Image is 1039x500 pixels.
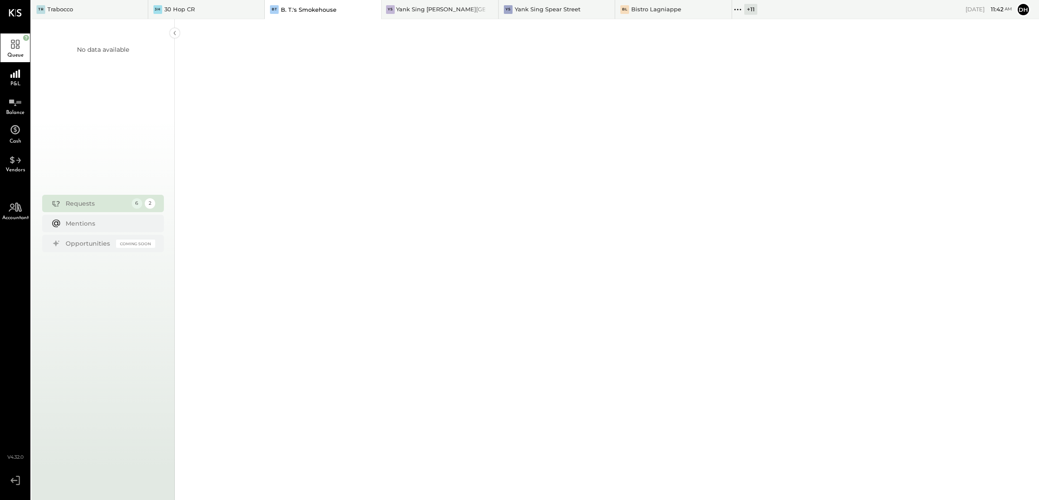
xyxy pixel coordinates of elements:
div: YS [386,5,395,14]
div: No data available [77,45,129,54]
a: Vendors [0,148,30,177]
div: Opportunities [66,239,112,248]
div: [DATE] [966,5,1012,13]
div: Requests [66,199,127,208]
div: Coming Soon [116,240,155,248]
div: + 11 [744,4,757,15]
div: 3H [153,5,162,14]
div: 6 [132,198,142,209]
div: Bistro Lagniappe [631,5,681,13]
div: B. T.'s Smokehouse [281,6,336,14]
span: Balance [6,110,24,115]
span: Vendors [6,167,25,173]
span: Queue [7,53,23,58]
a: Accountant [0,196,30,225]
div: Yank Sing [PERSON_NAME][GEOGRAPHIC_DATA] [396,5,485,13]
div: BL [620,5,629,14]
div: Tr [37,5,45,14]
div: Yank Sing Spear Street [515,5,580,13]
span: Accountant [2,215,29,220]
span: P&L [10,81,20,87]
button: Dh [1016,3,1030,17]
span: Cash [10,139,21,144]
a: Queue [0,33,30,62]
div: Trabocco [47,5,73,13]
div: Mentions [66,219,151,228]
a: Cash [0,120,30,148]
div: 2 [145,198,155,209]
div: BT [270,5,279,14]
a: P&L [0,62,30,91]
a: Balance [0,91,30,120]
div: YS [504,5,513,14]
div: 30 Hop CR [164,5,195,13]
